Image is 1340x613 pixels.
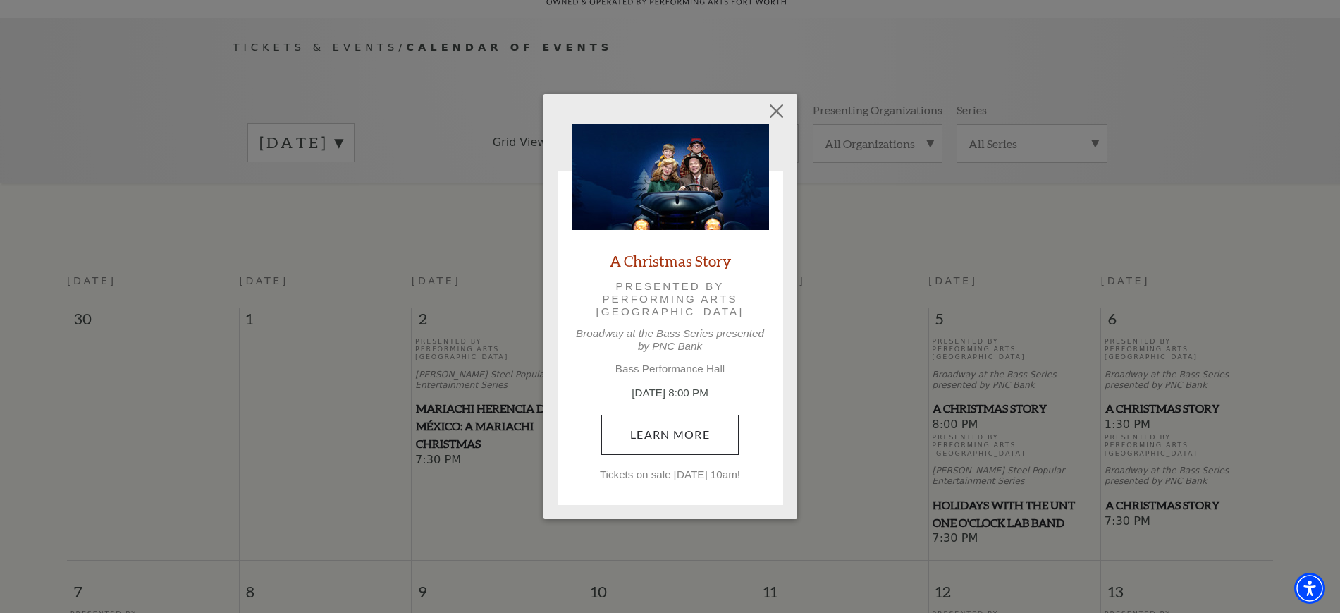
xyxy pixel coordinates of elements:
[572,124,769,230] img: A Christmas Story
[572,363,769,375] p: Bass Performance Hall
[610,251,731,270] a: A Christmas Story
[572,385,769,401] p: [DATE] 8:00 PM
[572,468,769,481] p: Tickets on sale [DATE] 10am!
[763,98,789,125] button: Close
[572,327,769,353] p: Broadway at the Bass Series presented by PNC Bank
[601,415,739,454] a: December 5, 8:00 PM Learn More Tickets on sale Friday, June 27 at 10am
[1294,573,1325,604] div: Accessibility Menu
[591,280,749,319] p: Presented by Performing Arts [GEOGRAPHIC_DATA]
